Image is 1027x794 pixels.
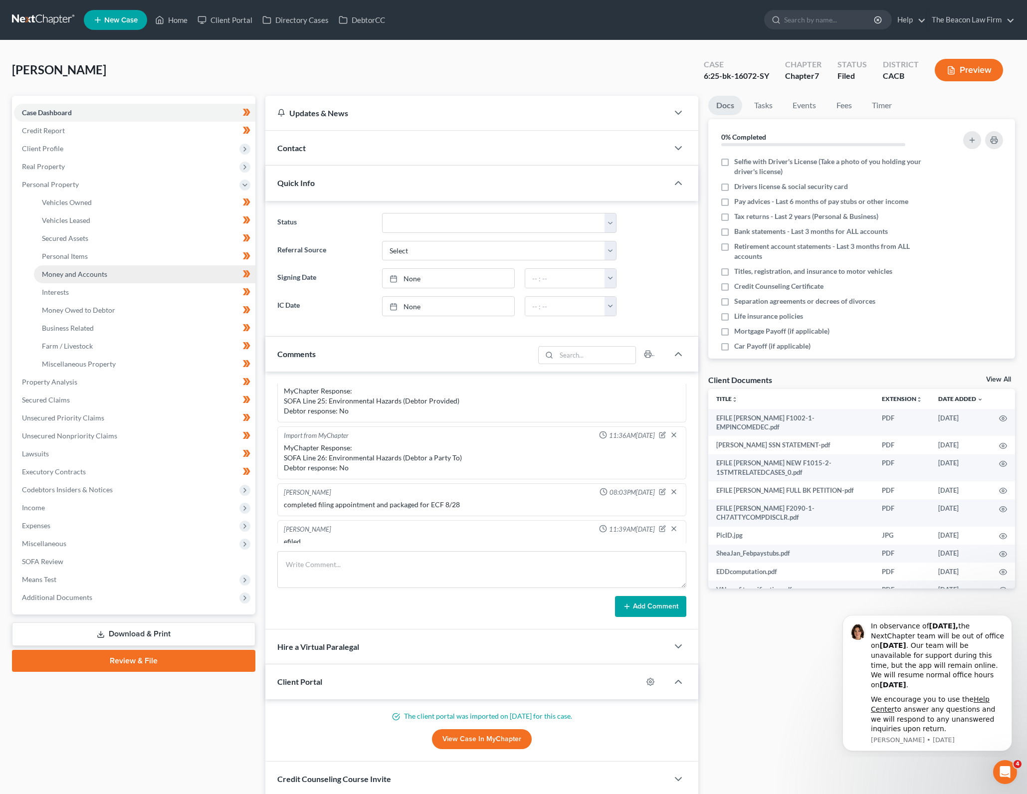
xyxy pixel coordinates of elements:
[284,443,680,473] div: MyChapter Response: SOFA Line 26: Environmental Hazards (Debtor a Party To) Debtor response: No
[930,481,991,499] td: [DATE]
[874,527,930,545] td: JPG
[708,527,874,545] td: PicID.jpg
[277,349,316,359] span: Comments
[104,16,138,24] span: New Case
[734,182,848,192] span: Drivers license & social security card
[874,409,930,436] td: PDF
[732,397,738,402] i: unfold_more
[14,391,255,409] a: Secured Claims
[22,108,72,117] span: Case Dashboard
[930,563,991,581] td: [DATE]
[42,234,88,242] span: Secured Assets
[22,503,45,512] span: Income
[22,413,104,422] span: Unsecured Priority Claims
[874,481,930,499] td: PDF
[708,409,874,436] td: EFILE [PERSON_NAME] F1002-1-EMPINCOMEDEC.pdf
[610,488,655,497] span: 08:03PM[DATE]
[12,62,106,77] span: [PERSON_NAME]
[557,347,636,364] input: Search...
[785,59,822,70] div: Chapter
[257,11,334,29] a: Directory Cases
[14,373,255,391] a: Property Analysis
[916,397,922,402] i: unfold_more
[874,499,930,527] td: PDF
[874,436,930,454] td: PDF
[22,378,77,386] span: Property Analysis
[42,270,107,278] span: Money and Accounts
[930,436,991,454] td: [DATE]
[277,178,315,188] span: Quick Info
[284,488,331,498] div: [PERSON_NAME]
[874,581,930,598] td: PDF
[708,375,772,385] div: Client Documents
[14,409,255,427] a: Unsecured Priority Claims
[277,677,322,686] span: Client Portal
[837,70,867,82] div: Filed
[734,157,930,177] span: Selfie with Driver's License (Take a photo of you holding your driver's license)
[14,104,255,122] a: Case Dashboard
[785,70,822,82] div: Chapter
[34,211,255,229] a: Vehicles Leased
[746,96,781,115] a: Tasks
[784,10,875,29] input: Search by name...
[734,266,892,276] span: Titles, registration, and insurance to motor vehicles
[14,445,255,463] a: Lawsuits
[272,241,377,261] label: Referral Source
[708,96,742,115] a: Docs
[42,198,92,206] span: Vehicles Owned
[993,760,1017,784] iframe: Intercom live chat
[609,431,655,440] span: 11:36AM[DATE]
[708,563,874,581] td: EDDcomputation.pdf
[986,376,1011,383] a: View All
[272,268,377,288] label: Signing Date
[930,527,991,545] td: [DATE]
[938,395,983,402] a: Date Added expand_more
[14,427,255,445] a: Unsecured Nonpriority Claims
[827,606,1027,757] iframe: Intercom notifications message
[272,213,377,233] label: Status
[837,59,867,70] div: Status
[22,575,56,584] span: Means Test
[883,59,919,70] div: District
[828,96,860,115] a: Fees
[150,11,193,29] a: Home
[704,59,769,70] div: Case
[42,216,90,224] span: Vehicles Leased
[34,265,255,283] a: Money and Accounts
[34,283,255,301] a: Interests
[22,539,66,548] span: Miscellaneous
[14,463,255,481] a: Executory Contracts
[22,180,79,189] span: Personal Property
[874,545,930,563] td: PDF
[525,269,605,288] input: -- : --
[977,397,983,402] i: expand_more
[42,360,116,368] span: Miscellaneous Property
[930,499,991,527] td: [DATE]
[14,122,255,140] a: Credit Report
[930,454,991,482] td: [DATE]
[704,70,769,82] div: 6:25-bk-16072-SY
[22,449,49,458] span: Lawsuits
[882,395,922,402] a: Extensionunfold_more
[22,431,117,440] span: Unsecured Nonpriority Claims
[892,11,926,29] a: Help
[277,108,657,118] div: Updates & News
[34,229,255,247] a: Secured Assets
[22,521,50,530] span: Expenses
[34,355,255,373] a: Miscellaneous Property
[935,59,1003,81] button: Preview
[14,553,255,571] a: SOFA Review
[193,11,257,29] a: Client Portal
[708,436,874,454] td: [PERSON_NAME] SSN STATEMENT-pdf
[334,11,390,29] a: DebtorCC
[615,596,686,617] button: Add Comment
[708,499,874,527] td: EFILE [PERSON_NAME] F2090-1-CH7ATTYCOMPDISCLR.pdf
[12,650,255,672] a: Review & File
[42,288,69,296] span: Interests
[34,301,255,319] a: Money Owed to Debtor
